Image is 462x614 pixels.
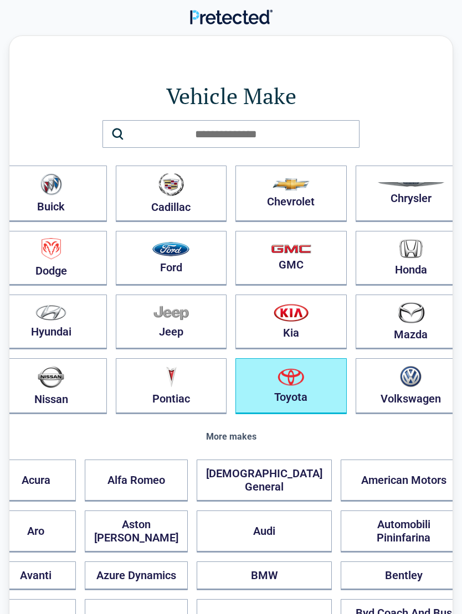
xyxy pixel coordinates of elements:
[235,166,347,222] button: Chevrolet
[85,460,188,502] button: Alfa Romeo
[197,460,332,502] button: [DEMOGRAPHIC_DATA] General
[116,231,227,286] button: Ford
[116,295,227,349] button: Jeep
[235,358,347,414] button: Toyota
[116,358,227,414] button: Pontiac
[235,295,347,349] button: Kia
[197,561,332,590] button: BMW
[116,166,227,222] button: Cadillac
[85,510,188,553] button: Aston [PERSON_NAME]
[85,561,188,590] button: Azure Dynamics
[197,510,332,553] button: Audi
[235,231,347,286] button: GMC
